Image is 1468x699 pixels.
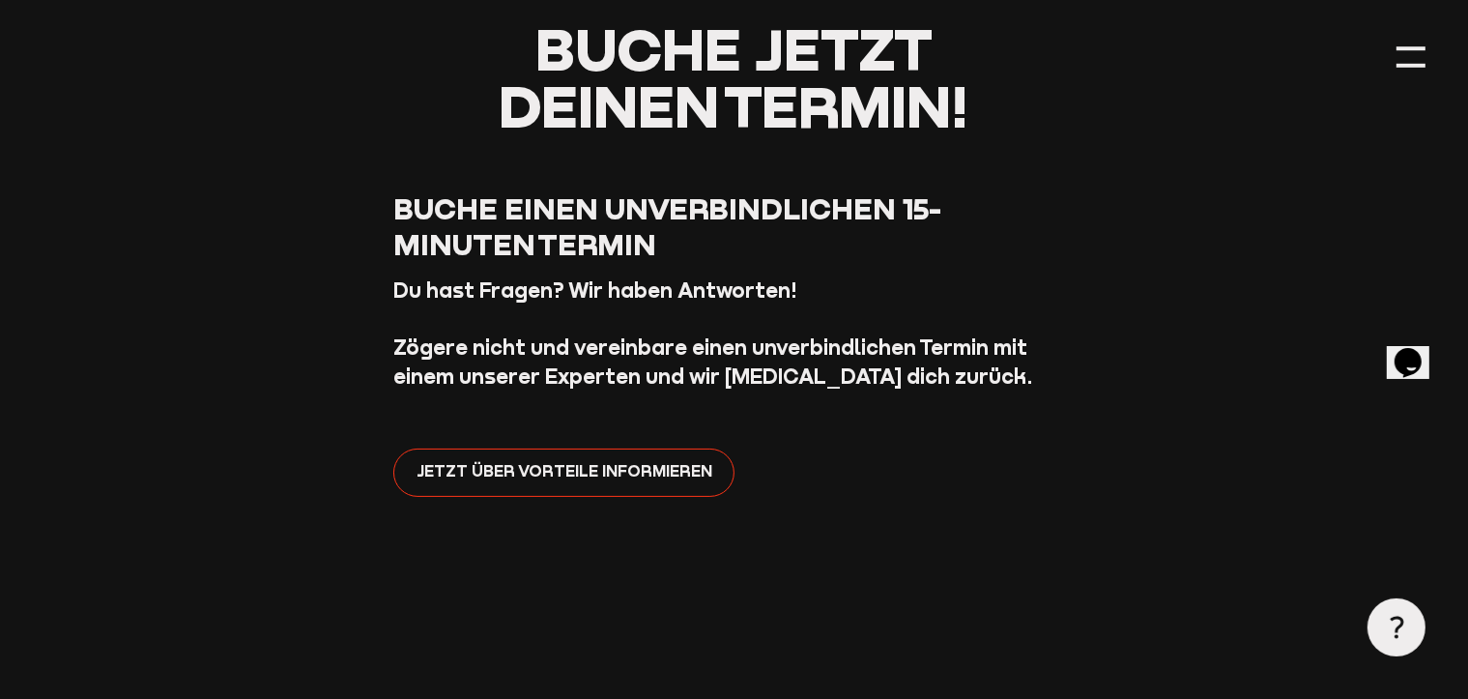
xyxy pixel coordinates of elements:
[393,335,1033,389] strong: Zögere nicht und vereinbare einen unverbindlichen Termin mit einem unserer Experten und wir [MEDI...
[393,449,734,497] a: Jetzt über Vorteile informieren
[1387,321,1449,379] iframe: chat widget
[499,13,968,140] span: Buche jetzt deinen Termin!
[393,190,941,262] span: Buche einen unverbindlichen 15-Minuten Termin
[417,459,712,484] span: Jetzt über Vorteile informieren
[393,277,797,303] strong: Du hast Fragen? Wir haben Antworten!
